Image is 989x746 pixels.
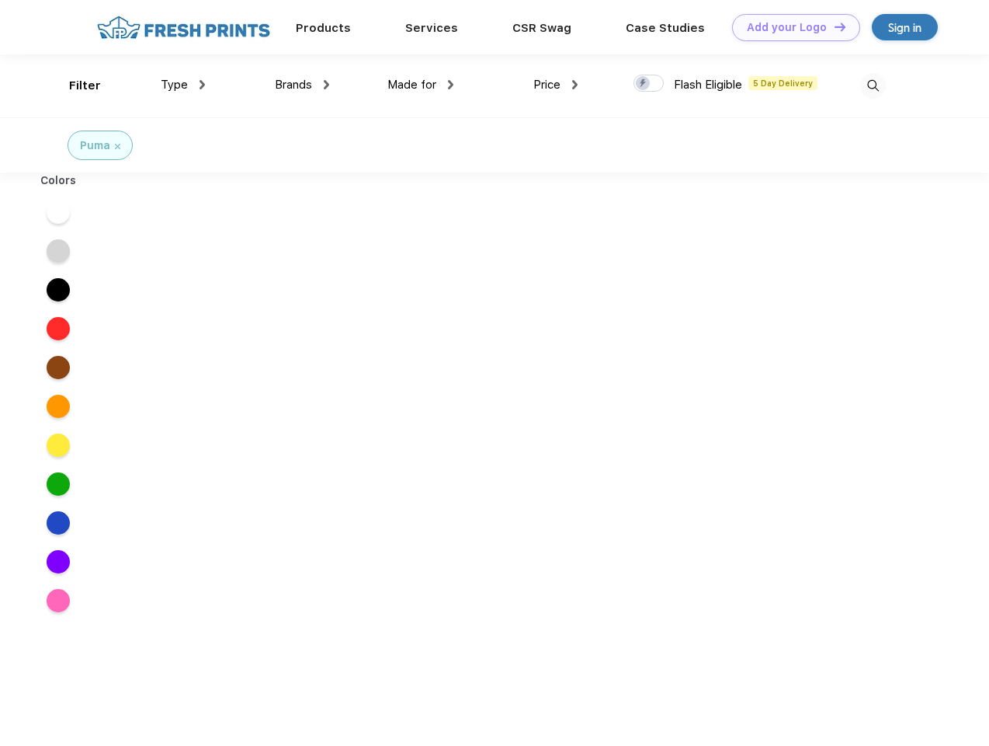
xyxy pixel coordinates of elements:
[115,144,120,149] img: filter_cancel.svg
[161,78,188,92] span: Type
[888,19,921,37] div: Sign in
[200,80,205,89] img: dropdown.png
[533,78,560,92] span: Price
[572,80,578,89] img: dropdown.png
[296,21,351,35] a: Products
[835,23,845,31] img: DT
[80,138,110,154] div: Puma
[29,173,88,189] div: Colors
[674,78,742,92] span: Flash Eligible
[92,14,275,41] img: fo%20logo%202.webp
[860,73,886,99] img: desktop_search.svg
[387,78,436,92] span: Made for
[747,21,827,34] div: Add your Logo
[69,77,101,95] div: Filter
[405,21,458,35] a: Services
[324,80,329,89] img: dropdown.png
[275,78,312,92] span: Brands
[448,80,453,89] img: dropdown.png
[512,21,571,35] a: CSR Swag
[748,76,817,90] span: 5 Day Delivery
[872,14,938,40] a: Sign in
